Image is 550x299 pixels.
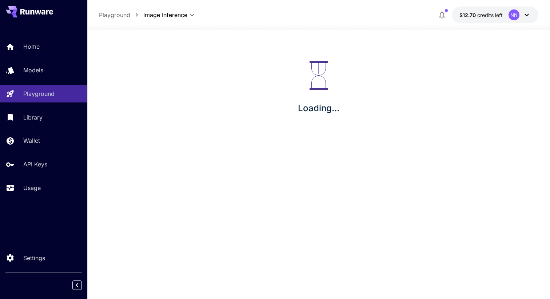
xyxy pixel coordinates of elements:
[23,89,55,98] p: Playground
[23,42,40,51] p: Home
[459,12,477,18] span: $12.70
[72,280,82,290] button: Collapse sidebar
[477,12,503,18] span: credits left
[99,11,143,19] nav: breadcrumb
[23,113,43,122] p: Library
[78,279,87,292] div: Collapse sidebar
[452,7,538,23] button: $12.69641NN
[99,11,130,19] a: Playground
[509,9,519,20] div: NN
[23,66,43,74] p: Models
[23,254,45,262] p: Settings
[459,11,503,19] div: $12.69641
[298,102,339,115] p: Loading...
[23,136,40,145] p: Wallet
[23,183,41,192] p: Usage
[143,11,187,19] span: Image Inference
[23,160,47,169] p: API Keys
